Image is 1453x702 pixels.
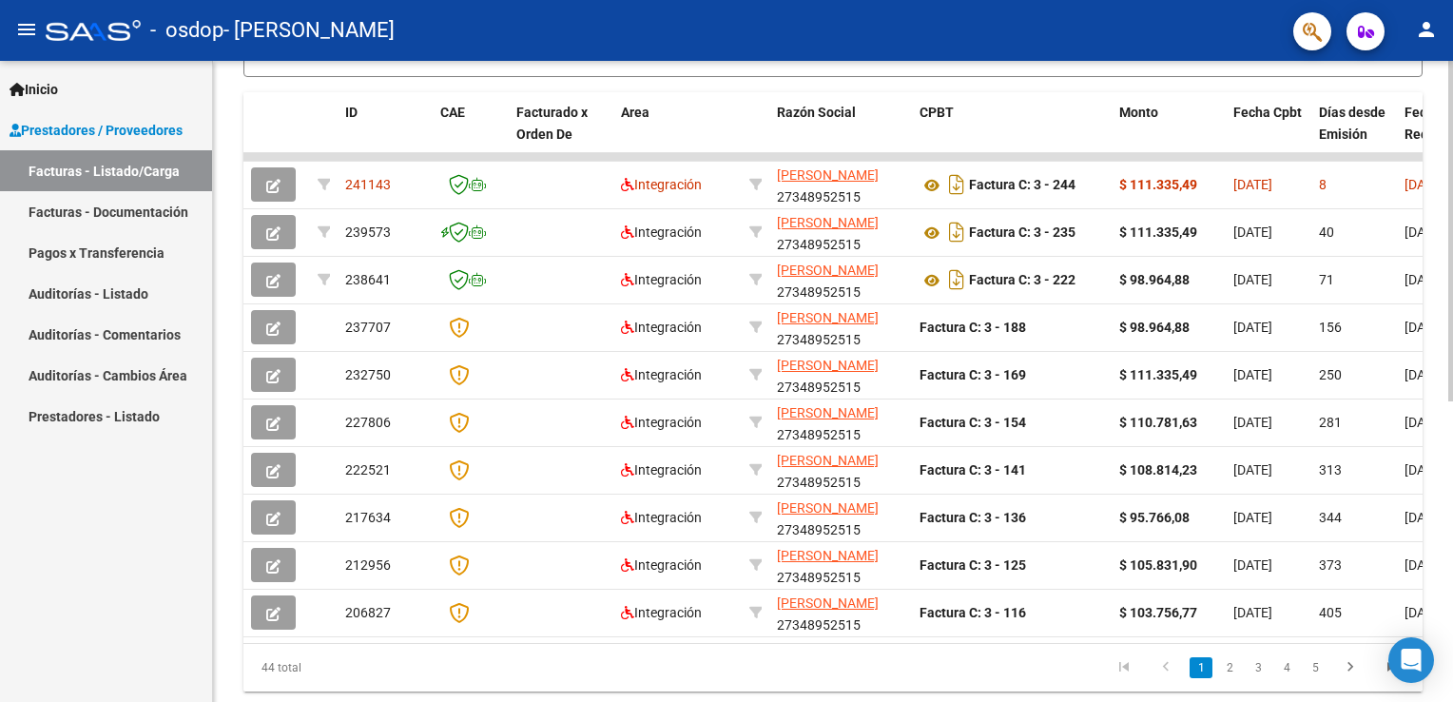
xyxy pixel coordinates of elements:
span: ID [345,105,358,120]
span: 344 [1319,510,1342,525]
span: [DATE] [1405,415,1443,430]
strong: Factura C: 3 - 188 [920,320,1026,335]
datatable-header-cell: CPBT [912,92,1112,176]
span: 373 [1319,557,1342,573]
span: [DATE] [1233,224,1272,240]
span: Razón Social [777,105,856,120]
a: 2 [1218,657,1241,678]
span: Integración [621,320,702,335]
a: go to previous page [1148,657,1184,678]
span: Area [621,105,649,120]
strong: Factura C: 3 - 222 [969,273,1075,288]
span: Integración [621,605,702,620]
i: Descargar documento [944,264,969,295]
strong: Factura C: 3 - 136 [920,510,1026,525]
span: 313 [1319,462,1342,478]
span: 250 [1319,367,1342,382]
div: 27348952515 [777,593,904,633]
span: Integración [621,557,702,573]
strong: Factura C: 3 - 125 [920,557,1026,573]
span: 156 [1319,320,1342,335]
div: 44 total [243,644,476,692]
span: [PERSON_NAME] [777,263,879,278]
span: Integración [621,367,702,382]
span: [PERSON_NAME] [777,500,879,516]
span: [DATE] [1233,367,1272,382]
span: [DATE] [1233,320,1272,335]
span: [PERSON_NAME] [777,595,879,611]
div: 27348952515 [777,212,904,252]
span: Días desde Emisión [1319,105,1385,142]
datatable-header-cell: CAE [433,92,509,176]
span: 238641 [345,272,391,287]
span: 217634 [345,510,391,525]
i: Descargar documento [944,169,969,200]
li: page 2 [1215,652,1244,684]
li: page 4 [1272,652,1301,684]
span: [DATE] [1233,177,1272,192]
span: 281 [1319,415,1342,430]
li: page 1 [1187,652,1215,684]
span: [DATE] [1233,272,1272,287]
span: 71 [1319,272,1334,287]
span: [DATE] [1405,224,1443,240]
strong: $ 108.814,23 [1119,462,1197,478]
div: Open Intercom Messenger [1388,637,1434,683]
div: 27348952515 [777,450,904,490]
span: [PERSON_NAME] [777,548,879,563]
span: Integración [621,177,702,192]
span: [DATE] [1405,557,1443,573]
a: 5 [1304,657,1327,678]
strong: $ 98.964,88 [1119,272,1190,287]
span: [DATE] [1405,605,1443,620]
strong: $ 111.335,49 [1119,224,1197,240]
span: [PERSON_NAME] [777,215,879,230]
strong: $ 110.781,63 [1119,415,1197,430]
span: [DATE] [1405,462,1443,478]
span: [PERSON_NAME] [777,358,879,373]
datatable-header-cell: Días desde Emisión [1311,92,1397,176]
datatable-header-cell: Facturado x Orden De [509,92,613,176]
span: Integración [621,415,702,430]
a: 4 [1275,657,1298,678]
span: 212956 [345,557,391,573]
span: Integración [621,224,702,240]
span: Integración [621,510,702,525]
span: 241143 [345,177,391,192]
span: [DATE] [1233,605,1272,620]
span: CPBT [920,105,954,120]
a: 3 [1247,657,1269,678]
a: go to last page [1374,657,1410,678]
datatable-header-cell: Monto [1112,92,1226,176]
span: [DATE] [1405,367,1443,382]
mat-icon: menu [15,18,38,41]
span: Integración [621,272,702,287]
strong: $ 111.335,49 [1119,367,1197,382]
span: Fecha Cpbt [1233,105,1302,120]
span: 232750 [345,367,391,382]
a: 1 [1190,657,1212,678]
li: page 5 [1301,652,1329,684]
a: go to next page [1332,657,1368,678]
span: [PERSON_NAME] [777,453,879,468]
span: [DATE] [1233,462,1272,478]
strong: $ 103.756,77 [1119,605,1197,620]
span: [DATE] [1233,510,1272,525]
span: 8 [1319,177,1327,192]
div: 27348952515 [777,307,904,347]
span: [DATE] [1405,177,1443,192]
span: 239573 [345,224,391,240]
div: 27348952515 [777,545,904,585]
mat-icon: person [1415,18,1438,41]
span: 237707 [345,320,391,335]
strong: Factura C: 3 - 141 [920,462,1026,478]
datatable-header-cell: ID [338,92,433,176]
div: 27348952515 [777,355,904,395]
div: 27348952515 [777,497,904,537]
span: 227806 [345,415,391,430]
span: Monto [1119,105,1158,120]
span: [DATE] [1405,510,1443,525]
span: Facturado x Orden De [516,105,588,142]
span: 405 [1319,605,1342,620]
span: Prestadores / Proveedores [10,120,183,141]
